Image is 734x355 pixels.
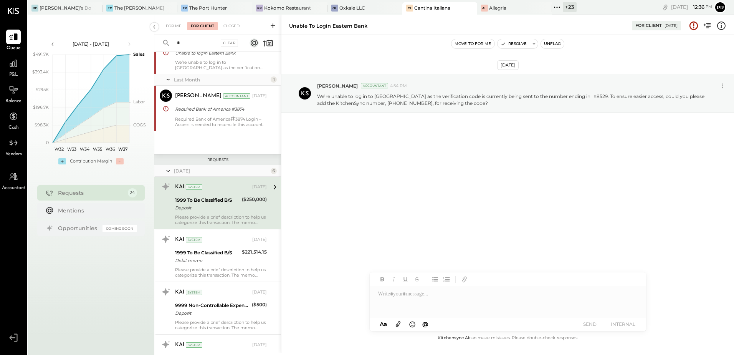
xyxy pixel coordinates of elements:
[317,93,708,106] p: We’re unable to log in to [GEOGRAPHIC_DATA] as the verification code is currently being sent to t...
[158,157,277,163] div: Requests
[31,5,38,12] div: BD
[242,248,267,256] div: $221,514.15
[264,5,311,11] div: Kokomo Restaurant
[175,116,267,127] div: Required Bank of America 3874 Login – Access is needed to reconcile this account.
[175,92,222,100] div: [PERSON_NAME]
[162,22,185,30] div: For Me
[575,319,605,329] button: SEND
[220,22,243,30] div: Closed
[5,151,22,158] span: Vendors
[9,71,18,78] span: P&L
[563,2,577,12] div: + 23
[128,188,137,197] div: 24
[105,146,115,152] text: W36
[339,5,365,11] div: Oxkale LLC
[498,39,530,48] button: Resolve
[256,5,263,12] div: KR
[422,320,428,328] span: @
[489,5,506,11] div: Allegria
[661,3,669,11] div: copy link
[0,83,26,105] a: Balance
[0,136,26,158] a: Vendors
[441,274,451,284] button: Ordered List
[175,49,265,57] div: Unable to login Eastern Bank
[671,3,712,11] div: [DATE]
[593,94,597,99] span: #
[230,114,235,123] span: #
[5,98,21,105] span: Balance
[714,1,726,13] button: Pr
[46,140,49,145] text: 0
[174,168,269,174] div: [DATE]
[33,105,49,110] text: $196.7K
[175,204,240,212] div: Deposit
[541,39,564,48] button: Unflag
[412,274,422,284] button: Strikethrough
[70,158,112,164] div: Contribution Margin
[0,30,26,52] a: Queue
[32,69,49,75] text: $393.4K
[79,146,89,152] text: W34
[665,23,678,28] div: [DATE]
[252,184,267,190] div: [DATE]
[175,214,267,225] div: Please provide a brief description to help us categorize this transaction. The memo might be help...
[361,83,388,88] div: Accountant
[377,274,387,284] button: Bold
[414,5,450,11] div: Cantina Italiana
[175,257,240,264] div: Debit memo
[133,122,146,128] text: COGS
[58,158,66,164] div: +
[175,302,250,309] div: 9999 Non-Controllable Expenses:Other Income and Expenses:To Be Classified P&L
[252,93,267,99] div: [DATE]
[252,289,267,295] div: [DATE]
[0,109,26,131] a: Cash
[33,51,49,57] text: $491.7K
[223,93,250,99] div: Accountant
[175,267,267,278] div: Please provide a brief description to help us categorize this transaction. The memo might be help...
[406,5,413,12] div: CI
[58,41,124,47] div: [DATE] - [DATE]
[451,39,494,48] button: Move to for me
[389,274,399,284] button: Italic
[58,189,124,197] div: Requests
[175,249,240,257] div: 1999 To Be Classified B/S
[0,56,26,78] a: P&L
[271,76,277,83] div: 1
[67,146,76,152] text: W33
[497,60,519,70] div: [DATE]
[175,289,184,296] div: KAI
[36,87,49,92] text: $295K
[114,5,164,11] div: The [PERSON_NAME]
[608,319,638,329] button: INTERNAL
[133,99,145,105] text: Labor
[58,224,99,232] div: Opportunities
[390,83,407,89] span: 4:54 PM
[317,83,358,89] span: [PERSON_NAME]
[331,5,338,12] div: OL
[186,342,202,348] div: System
[635,23,662,29] div: For Client
[175,105,265,113] div: Required Bank of America #3874
[7,45,21,52] span: Queue
[8,124,18,131] span: Cash
[384,320,387,328] span: a
[174,76,269,83] div: Last Month
[460,274,469,284] button: Add URL
[187,22,218,30] div: For Client
[189,5,227,11] div: The Port Hunter
[400,274,410,284] button: Underline
[377,320,390,328] button: Aa
[186,184,202,190] div: System
[181,5,188,12] div: TP
[252,301,267,309] div: ($500)
[102,225,137,232] div: Coming Soon
[175,341,184,349] div: KAI
[40,5,91,11] div: [PERSON_NAME]’s Donuts
[271,168,277,174] div: 6
[175,60,267,70] div: We’re unable to log in to [GEOGRAPHIC_DATA] as the verification code is currently being sent to t...
[430,274,440,284] button: Unordered List
[221,40,238,47] div: Clear
[481,5,488,12] div: Al
[242,196,267,203] div: ($250,000)
[186,237,202,242] div: System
